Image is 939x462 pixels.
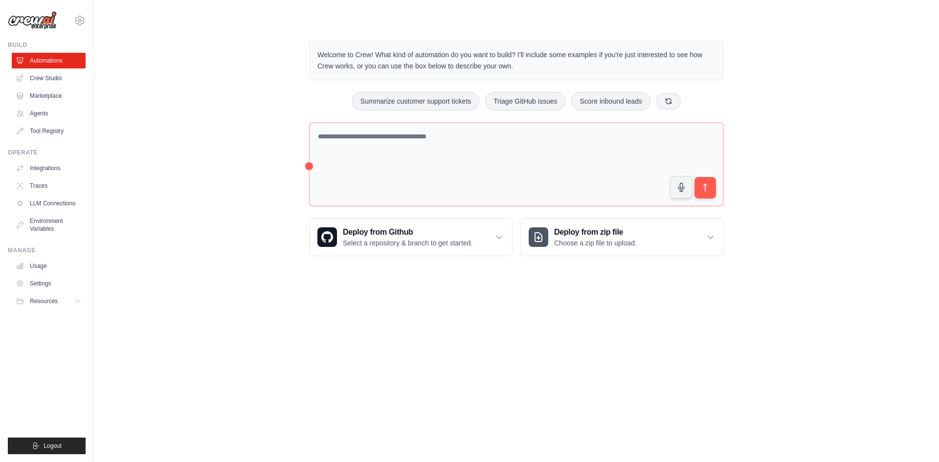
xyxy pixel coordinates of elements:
[12,106,86,121] a: Agents
[352,92,479,110] button: Summarize customer support tickets
[8,11,57,30] img: Logo
[8,41,86,49] div: Build
[571,92,650,110] button: Score inbound leads
[12,53,86,68] a: Automations
[8,246,86,254] div: Manage
[12,258,86,274] a: Usage
[485,92,565,110] button: Triage GitHub issues
[12,213,86,237] a: Environment Variables
[12,160,86,176] a: Integrations
[12,123,86,139] a: Tool Registry
[12,70,86,86] a: Crew Studio
[554,238,637,248] p: Choose a zip file to upload.
[12,196,86,211] a: LLM Connections
[317,49,715,72] p: Welcome to Crew! What kind of automation do you want to build? I'll include some examples if you'...
[8,438,86,454] button: Logout
[554,226,637,238] h3: Deploy from zip file
[12,293,86,309] button: Resources
[12,276,86,291] a: Settings
[12,178,86,194] a: Traces
[30,297,58,305] span: Resources
[12,88,86,104] a: Marketplace
[343,238,472,248] p: Select a repository & branch to get started.
[343,226,472,238] h3: Deploy from Github
[44,442,62,450] span: Logout
[8,149,86,156] div: Operate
